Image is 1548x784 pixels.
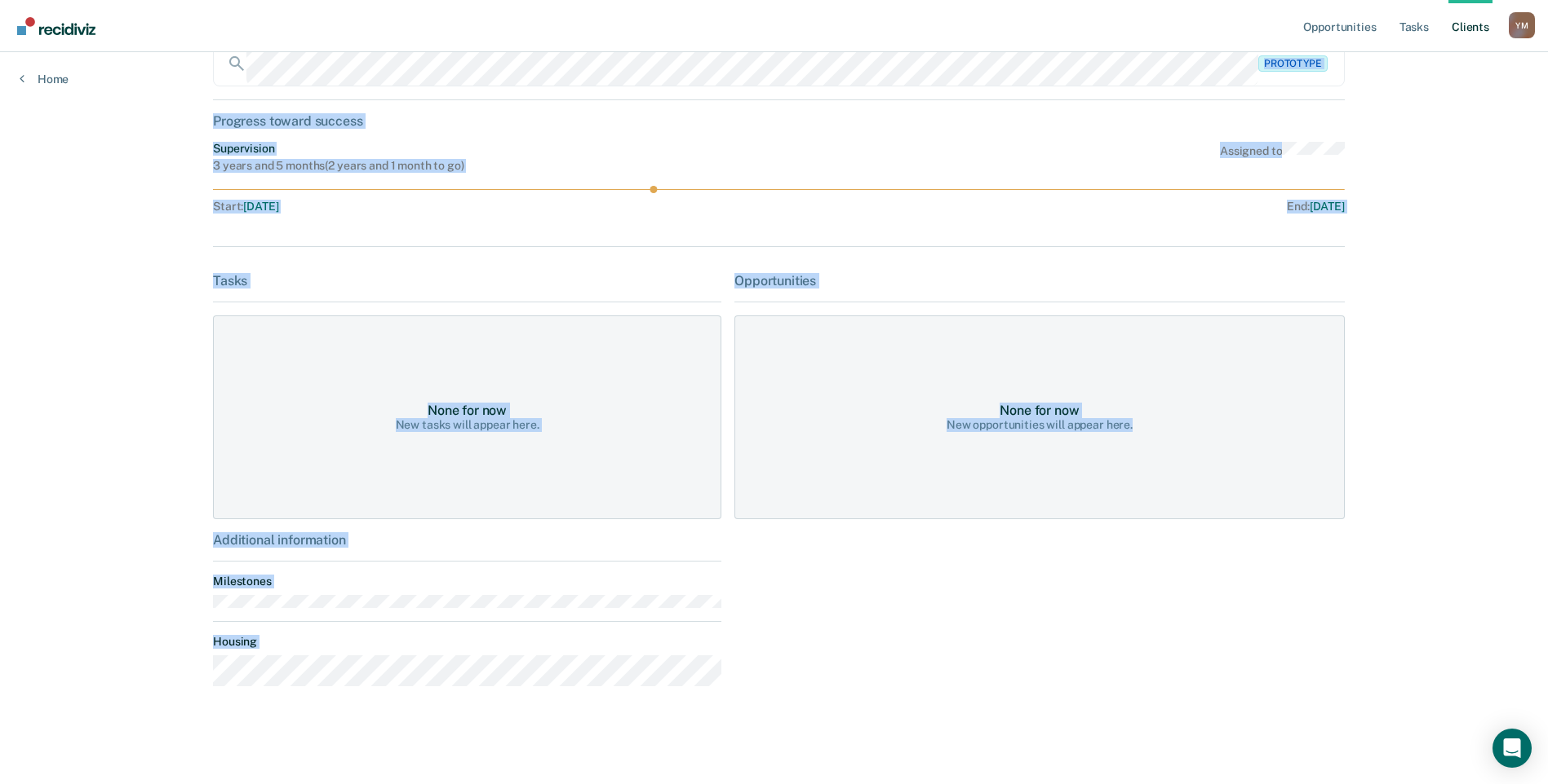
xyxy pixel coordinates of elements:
div: Supervision [213,142,464,156]
a: Home [20,72,69,86]
div: None for now [1000,403,1079,418]
div: 3 years and 5 months ( 2 years and 1 month to go ) [213,159,464,173]
dt: Housing [213,635,721,649]
div: Y M [1509,12,1535,38]
div: Opportunities [734,273,1345,288]
div: Tasks [213,273,721,288]
dt: Milestones [213,575,721,588]
div: Additional information [213,532,721,548]
div: Start : [213,200,779,214]
div: None for now [428,403,507,418]
button: Profile dropdown button [1509,12,1535,38]
div: Open Intercom Messenger [1493,729,1532,768]
div: Assigned to [1220,142,1345,173]
span: [DATE] [243,200,278,213]
span: [DATE] [1310,200,1345,213]
img: Recidiviz [17,17,95,35]
div: End : [786,200,1345,214]
div: New opportunities will appear here. [947,418,1133,432]
div: Progress toward success [213,113,1345,129]
div: New tasks will appear here. [396,418,539,432]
